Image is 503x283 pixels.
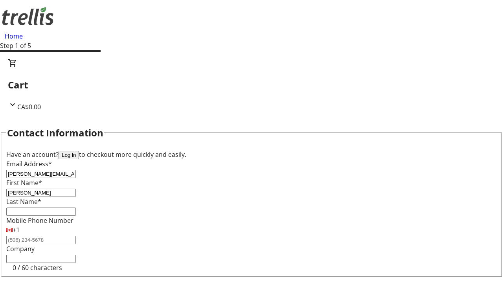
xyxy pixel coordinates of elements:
tr-character-limit: 0 / 60 characters [13,263,62,272]
label: Last Name* [6,197,41,206]
label: Email Address* [6,160,52,168]
div: Have an account? to checkout more quickly and easily. [6,150,497,159]
div: CartCA$0.00 [8,58,495,112]
h2: Cart [8,78,495,92]
span: CA$0.00 [17,103,41,111]
input: (506) 234-5678 [6,236,76,244]
h2: Contact Information [7,126,103,140]
label: Company [6,244,35,253]
button: Log in [59,151,79,159]
label: Mobile Phone Number [6,216,73,225]
label: First Name* [6,178,42,187]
